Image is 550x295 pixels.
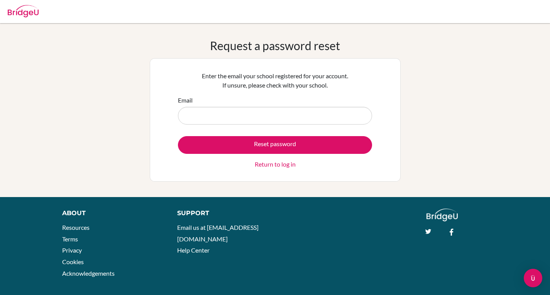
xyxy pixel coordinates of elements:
a: Acknowledgements [62,270,115,277]
div: Open Intercom Messenger [524,269,542,287]
img: Bridge-U [8,5,39,17]
a: Email us at [EMAIL_ADDRESS][DOMAIN_NAME] [177,224,259,243]
div: Support [177,209,267,218]
img: logo_white@2x-f4f0deed5e89b7ecb1c2cc34c3e3d731f90f0f143d5ea2071677605dd97b5244.png [426,209,458,221]
h1: Request a password reset [210,39,340,52]
a: Resources [62,224,90,231]
a: Privacy [62,246,82,254]
a: Help Center [177,246,210,254]
a: Return to log in [255,160,296,169]
p: Enter the email your school registered for your account. If unsure, please check with your school. [178,71,372,90]
button: Reset password [178,136,372,154]
div: About [62,209,160,218]
a: Cookies [62,258,84,265]
a: Terms [62,235,78,243]
label: Email [178,96,193,105]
